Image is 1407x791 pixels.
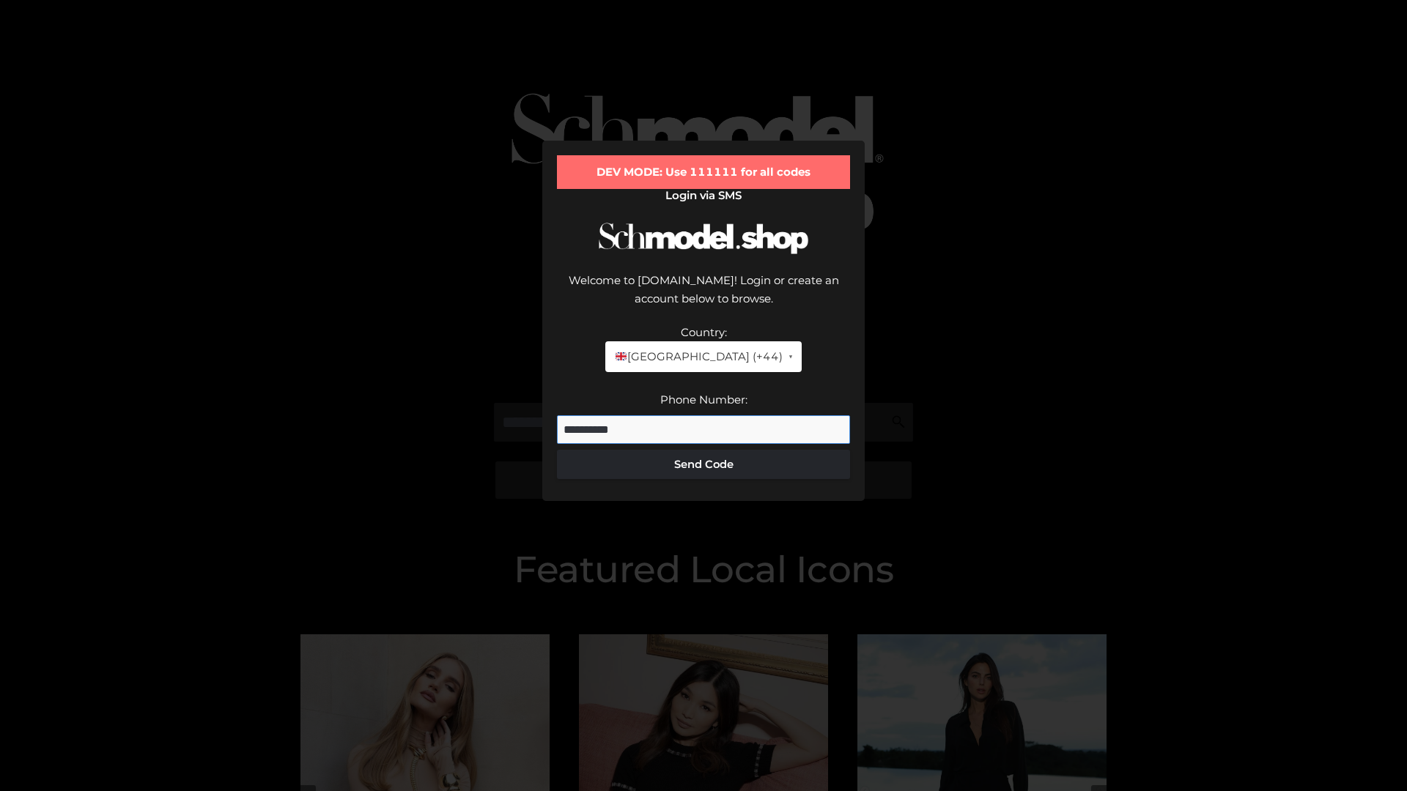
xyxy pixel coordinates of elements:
[557,271,850,323] div: Welcome to [DOMAIN_NAME]! Login or create an account below to browse.
[557,450,850,479] button: Send Code
[557,189,850,202] h2: Login via SMS
[594,209,813,267] img: Schmodel Logo
[557,155,850,189] div: DEV MODE: Use 111111 for all codes
[660,393,747,406] label: Phone Number:
[681,325,727,339] label: Country:
[616,351,627,362] img: 🇬🇧
[614,347,782,366] span: [GEOGRAPHIC_DATA] (+44)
